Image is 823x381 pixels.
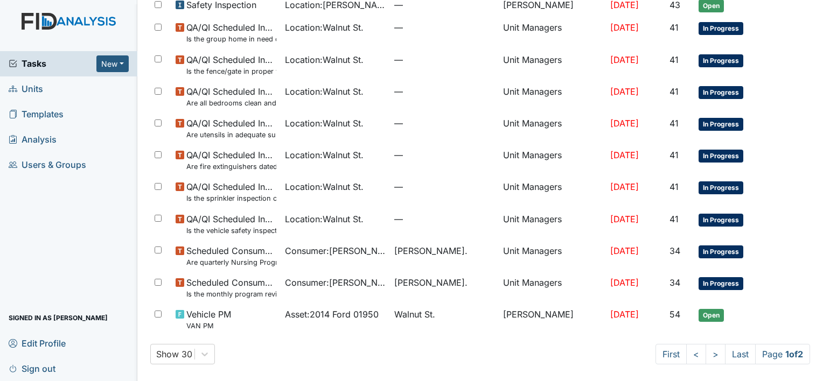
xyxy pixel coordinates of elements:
[610,86,639,97] span: [DATE]
[9,360,55,377] span: Sign out
[186,213,276,236] span: QA/QI Scheduled Inspection Is the vehicle safety inspection report current and in the mileage log...
[186,308,231,331] span: Vehicle PM VAN PM
[9,57,96,70] a: Tasks
[669,309,680,320] span: 54
[699,86,743,99] span: In Progress
[699,150,743,163] span: In Progress
[499,81,606,112] td: Unit Managers
[610,22,639,33] span: [DATE]
[285,53,364,66] span: Location : Walnut St.
[669,277,680,288] span: 34
[499,112,606,144] td: Unit Managers
[96,55,129,72] button: New
[186,244,276,267] span: Scheduled Consumer Chart Review Are quarterly Nursing Progress Notes/Visual Assessments completed...
[699,214,743,227] span: In Progress
[394,21,495,34] span: —
[285,21,364,34] span: Location : Walnut St.
[669,118,679,129] span: 41
[755,344,810,364] span: Page
[9,106,64,123] span: Templates
[610,309,639,320] span: [DATE]
[669,86,679,97] span: 41
[610,214,639,224] span: [DATE]
[699,181,743,194] span: In Progress
[725,344,756,364] a: Last
[9,309,108,326] span: Signed in as [PERSON_NAME]
[186,257,276,267] small: Are quarterly Nursing Progress Notes/Visual Assessments completed by the end of the month followi...
[785,349,803,359] strong: 1 of 2
[394,308,435,321] span: Walnut St.
[394,117,495,130] span: —
[186,193,276,203] small: Is the sprinkler inspection current? (document the date in the comment section)
[499,17,606,48] td: Unit Managers
[186,98,276,108] small: Are all bedrooms clean and in good repair?
[699,54,743,67] span: In Progress
[394,85,495,98] span: —
[285,117,364,130] span: Location : Walnut St.
[669,22,679,33] span: 41
[610,54,639,65] span: [DATE]
[9,131,57,148] span: Analysis
[499,240,606,272] td: Unit Managers
[669,150,679,160] span: 41
[499,272,606,304] td: Unit Managers
[186,21,276,44] span: QA/QI Scheduled Inspection Is the group home in need of any outside repairs (paint, gutters, pres...
[186,276,276,299] span: Scheduled Consumer Chart Review Is the monthly program review completed by the 15th of the previo...
[186,66,276,76] small: Is the fence/gate in proper working condition?
[394,53,495,66] span: —
[186,85,276,108] span: QA/QI Scheduled Inspection Are all bedrooms clean and in good repair?
[669,54,679,65] span: 41
[285,276,386,289] span: Consumer : [PERSON_NAME]
[285,180,364,193] span: Location : Walnut St.
[186,117,276,140] span: QA/QI Scheduled Inspection Are utensils in adequate supply?
[186,34,276,44] small: Is the group home in need of any outside repairs (paint, gutters, pressure wash, etc.)?
[669,214,679,224] span: 41
[186,130,276,140] small: Are utensils in adequate supply?
[499,304,606,335] td: [PERSON_NAME]
[186,321,231,331] small: VAN PM
[669,245,680,256] span: 34
[285,85,364,98] span: Location : Walnut St.
[9,157,86,173] span: Users & Groups
[156,348,192,361] div: Show 30
[186,149,276,172] span: QA/QI Scheduled Inspection Are fire extinguishers dated and initialed monthly and serviced annual...
[699,118,743,131] span: In Progress
[610,118,639,129] span: [DATE]
[394,149,495,161] span: —
[186,289,276,299] small: Is the monthly program review completed by the 15th of the previous month?
[499,144,606,176] td: Unit Managers
[186,225,276,236] small: Is the vehicle safety inspection report current and in the mileage log pouch?
[394,180,495,193] span: —
[186,161,276,172] small: Are fire extinguishers dated and initialed monthly and serviced annually? Are they attached to th...
[610,181,639,192] span: [DATE]
[699,309,724,322] span: Open
[285,149,364,161] span: Location : Walnut St.
[706,344,726,364] a: >
[285,244,386,257] span: Consumer : [PERSON_NAME]
[610,245,639,256] span: [DATE]
[699,277,743,290] span: In Progress
[669,181,679,192] span: 41
[285,308,379,321] span: Asset : 2014 Ford 01950
[499,176,606,208] td: Unit Managers
[655,344,687,364] a: First
[394,276,468,289] span: [PERSON_NAME].
[9,81,43,97] span: Units
[394,244,468,257] span: [PERSON_NAME].
[9,335,66,351] span: Edit Profile
[499,208,606,240] td: Unit Managers
[285,213,364,225] span: Location : Walnut St.
[499,49,606,81] td: Unit Managers
[610,150,639,160] span: [DATE]
[394,213,495,225] span: —
[655,344,810,364] nav: task-pagination
[699,245,743,258] span: In Progress
[699,22,743,35] span: In Progress
[186,53,276,76] span: QA/QI Scheduled Inspection Is the fence/gate in proper working condition?
[686,344,706,364] a: <
[186,180,276,203] span: QA/QI Scheduled Inspection Is the sprinkler inspection current? (document the date in the comment...
[610,277,639,288] span: [DATE]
